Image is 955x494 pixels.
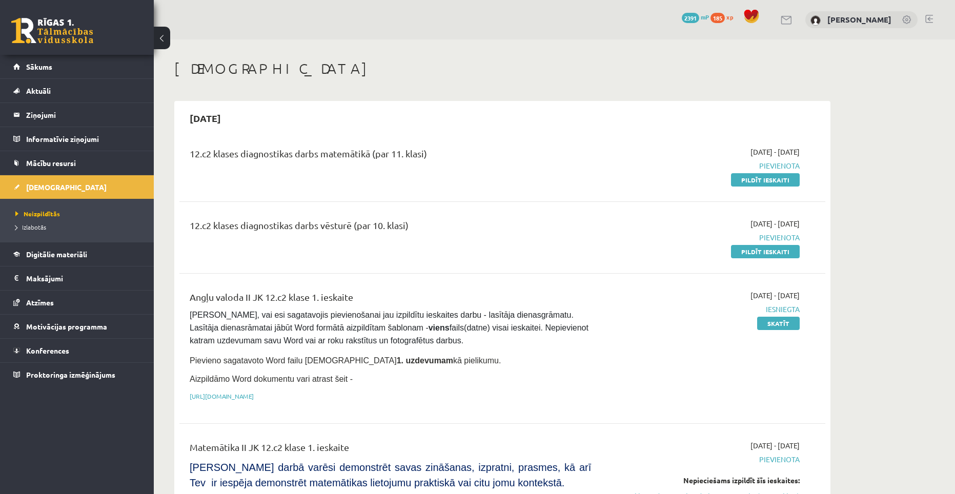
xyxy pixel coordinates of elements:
a: Neizpildītās [15,209,144,218]
span: [DATE] - [DATE] [750,440,800,451]
h1: [DEMOGRAPHIC_DATA] [174,60,830,77]
a: [DEMOGRAPHIC_DATA] [13,175,141,199]
a: Aktuāli [13,79,141,102]
span: Aizpildāmo Word dokumentu vari atrast šeit - [190,375,353,383]
span: [PERSON_NAME], vai esi sagatavojis pievienošanai jau izpildītu ieskaites darbu - lasītāja dienasg... [190,311,591,345]
span: Pievienota [606,454,800,465]
a: [URL][DOMAIN_NAME] [190,392,254,400]
legend: Informatīvie ziņojumi [26,127,141,151]
span: Izlabotās [15,223,46,231]
legend: Ziņojumi [26,103,141,127]
a: Mācību resursi [13,151,141,175]
span: Aktuāli [26,86,51,95]
div: 12.c2 klases diagnostikas darbs vēsturē (par 10. klasi) [190,218,591,237]
strong: viens [429,323,450,332]
div: Angļu valoda II JK 12.c2 klase 1. ieskaite [190,290,591,309]
span: xp [726,13,733,21]
img: Rauls Sakne [810,15,821,26]
span: Sākums [26,62,52,71]
a: Informatīvie ziņojumi [13,127,141,151]
div: Nepieciešams izpildīt šīs ieskaites: [606,475,800,486]
a: Sākums [13,55,141,78]
a: 185 xp [710,13,738,21]
span: Pievieno sagatavoto Word failu [DEMOGRAPHIC_DATA] kā pielikumu. [190,356,501,365]
a: Skatīt [757,317,800,330]
a: Pildīt ieskaiti [731,245,800,258]
a: Ziņojumi [13,103,141,127]
span: Iesniegta [606,304,800,315]
div: Matemātika II JK 12.c2 klase 1. ieskaite [190,440,591,459]
span: [DATE] - [DATE] [750,147,800,157]
span: Pievienota [606,160,800,171]
span: Motivācijas programma [26,322,107,331]
a: [PERSON_NAME] [827,14,891,25]
a: Maksājumi [13,266,141,290]
a: Digitālie materiāli [13,242,141,266]
h2: [DATE] [179,106,231,130]
span: [PERSON_NAME] darbā varēsi demonstrēt savas zināšanas, izpratni, prasmes, kā arī Tev ir iespēja d... [190,462,591,488]
a: Motivācijas programma [13,315,141,338]
a: Pildīt ieskaiti [731,173,800,187]
div: 12.c2 klases diagnostikas darbs matemātikā (par 11. klasi) [190,147,591,166]
span: [DEMOGRAPHIC_DATA] [26,182,107,192]
span: Proktoringa izmēģinājums [26,370,115,379]
span: Mācību resursi [26,158,76,168]
legend: Maksājumi [26,266,141,290]
span: Digitālie materiāli [26,250,87,259]
a: Rīgas 1. Tālmācības vidusskola [11,18,93,44]
a: Atzīmes [13,291,141,314]
a: Izlabotās [15,222,144,232]
a: Proktoringa izmēģinājums [13,363,141,386]
span: 2391 [682,13,699,23]
span: Pievienota [606,232,800,243]
span: [DATE] - [DATE] [750,290,800,301]
a: Konferences [13,339,141,362]
span: mP [701,13,709,21]
span: 185 [710,13,725,23]
span: Atzīmes [26,298,54,307]
span: Konferences [26,346,69,355]
span: [DATE] - [DATE] [750,218,800,229]
a: 2391 mP [682,13,709,21]
span: Neizpildītās [15,210,60,218]
strong: 1. uzdevumam [397,356,453,365]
